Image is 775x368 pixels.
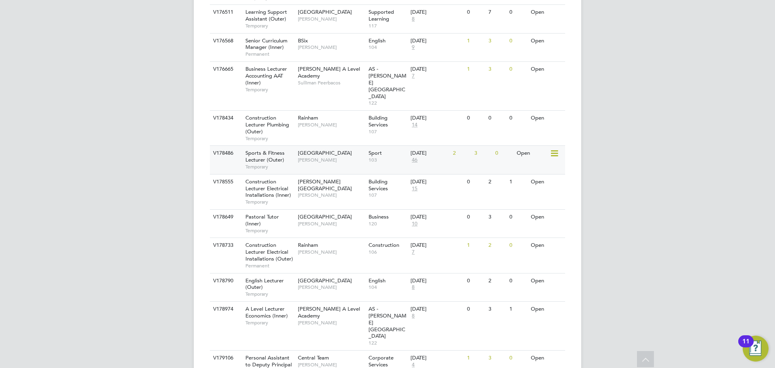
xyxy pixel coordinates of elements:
[298,320,364,326] span: [PERSON_NAME]
[211,34,239,48] div: V176568
[211,351,239,366] div: V179106
[493,146,514,161] div: 0
[411,306,463,313] div: [DATE]
[369,37,385,44] span: English
[298,16,364,22] span: [PERSON_NAME]
[411,38,463,44] div: [DATE]
[411,9,463,16] div: [DATE]
[507,62,528,77] div: 0
[507,111,528,126] div: 0
[298,305,360,319] span: [PERSON_NAME] A Level Academy
[298,277,352,284] span: [GEOGRAPHIC_DATA]
[298,249,364,255] span: [PERSON_NAME]
[298,178,352,192] span: [PERSON_NAME][GEOGRAPHIC_DATA]
[486,62,507,77] div: 3
[411,355,463,362] div: [DATE]
[211,210,239,225] div: V178649
[465,62,486,77] div: 1
[411,284,416,291] span: 8
[369,44,407,50] span: 104
[507,273,528,288] div: 0
[486,273,507,288] div: 2
[529,302,564,317] div: Open
[411,73,416,80] span: 7
[529,111,564,126] div: Open
[369,114,388,128] span: Building Services
[529,175,564,189] div: Open
[369,65,406,100] span: AS - [PERSON_NAME][GEOGRAPHIC_DATA]
[743,336,769,362] button: Open Resource Center, 11 new notifications
[245,114,289,135] span: Construction Lecturer Plumbing (Outer)
[211,62,239,77] div: V176665
[369,149,382,156] span: Sport
[298,213,352,220] span: [GEOGRAPHIC_DATA]
[507,302,528,317] div: 1
[486,175,507,189] div: 2
[245,23,294,29] span: Temporary
[245,164,294,170] span: Temporary
[486,351,507,366] div: 3
[411,214,463,221] div: [DATE]
[465,175,486,189] div: 0
[245,199,294,205] span: Temporary
[245,277,284,291] span: English Lecturer (Outer)
[529,273,564,288] div: Open
[411,249,416,256] span: 7
[211,238,239,253] div: V178733
[507,351,528,366] div: 0
[211,111,239,126] div: V178434
[465,210,486,225] div: 0
[245,51,294,57] span: Permanent
[298,354,329,361] span: Central Team
[486,111,507,126] div: 0
[245,227,294,234] span: Temporary
[211,273,239,288] div: V178790
[245,86,294,93] span: Temporary
[369,178,388,192] span: Building Services
[245,291,294,297] span: Temporary
[245,37,287,51] span: Senior Curriculum Manager (Inner)
[369,340,407,346] span: 122
[298,192,364,198] span: [PERSON_NAME]
[298,114,318,121] span: Rainham
[298,8,352,15] span: [GEOGRAPHIC_DATA]
[465,5,486,20] div: 0
[411,221,419,227] span: 10
[411,179,463,185] div: [DATE]
[211,146,239,161] div: V178486
[486,238,507,253] div: 2
[529,351,564,366] div: Open
[298,362,364,368] span: [PERSON_NAME]
[486,5,507,20] div: 7
[451,146,472,161] div: 2
[529,62,564,77] div: Open
[411,313,416,320] span: 8
[507,175,528,189] div: 1
[369,305,406,340] span: AS - [PERSON_NAME][GEOGRAPHIC_DATA]
[507,210,528,225] div: 0
[369,277,385,284] span: English
[529,34,564,48] div: Open
[486,302,507,317] div: 3
[369,249,407,255] span: 106
[369,213,389,220] span: Business
[465,273,486,288] div: 0
[529,5,564,20] div: Open
[369,8,394,22] span: Supported Learning
[298,157,364,163] span: [PERSON_NAME]
[369,284,407,290] span: 104
[369,192,407,198] span: 107
[411,185,419,192] span: 15
[245,242,293,262] span: Construction Lecturer Electrical Installations (Outer)
[369,23,407,29] span: 117
[369,128,407,135] span: 107
[298,80,364,86] span: Sulliman Peerbacos
[411,16,416,23] span: 8
[298,284,364,290] span: [PERSON_NAME]
[245,65,287,86] span: Business Lecturer Accounting AAT (Inner)
[411,66,463,73] div: [DATE]
[245,135,294,142] span: Temporary
[465,34,486,48] div: 1
[245,213,279,227] span: Pastoral Tutor (Inner)
[507,34,528,48] div: 0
